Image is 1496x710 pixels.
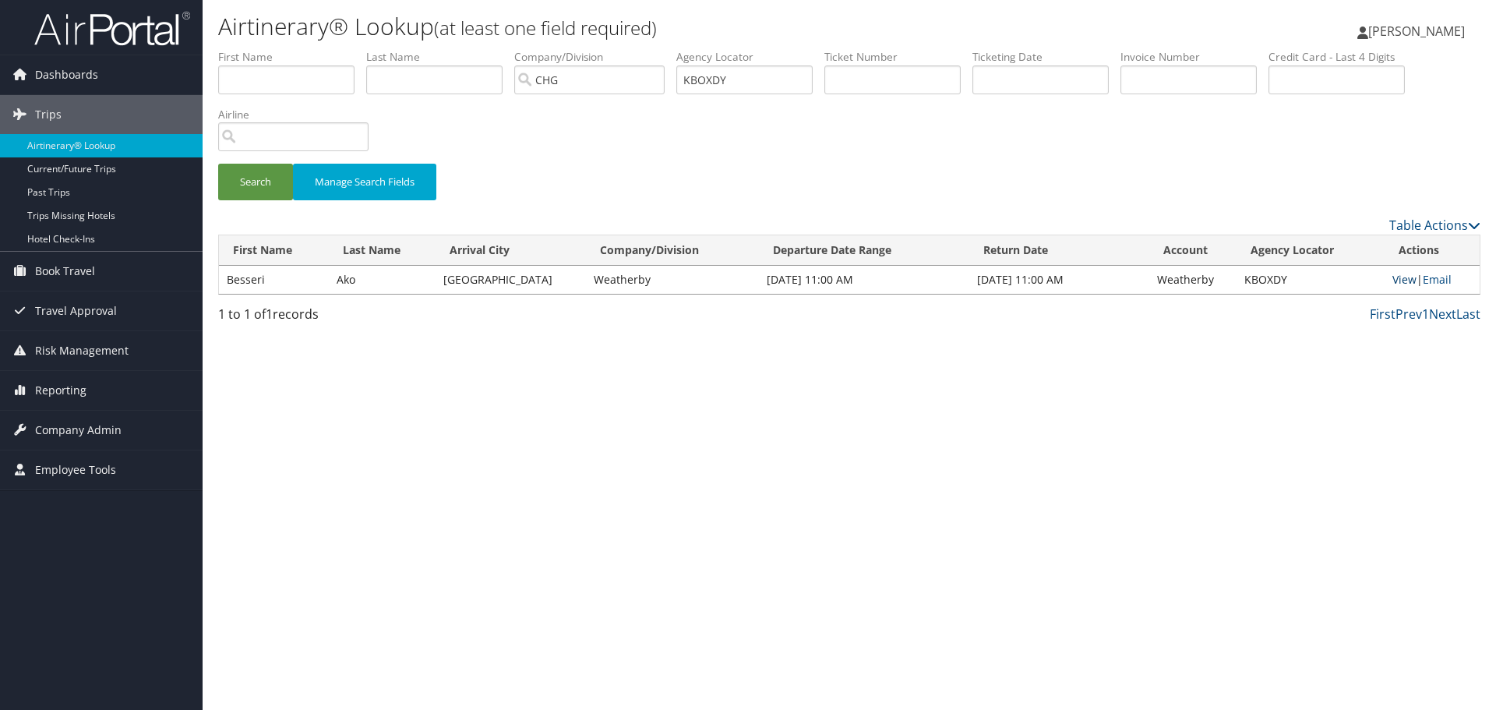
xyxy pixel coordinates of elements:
[1385,266,1480,294] td: |
[759,266,969,294] td: [DATE] 11:00 AM
[586,266,760,294] td: Weatherby
[1395,306,1422,323] a: Prev
[1237,266,1385,294] td: KBOXDY
[35,55,98,94] span: Dashboards
[759,235,969,266] th: Departure Date Range: activate to sort column ascending
[329,266,436,294] td: Ako
[1422,306,1429,323] a: 1
[676,49,824,65] label: Agency Locator
[1389,217,1480,234] a: Table Actions
[34,10,190,47] img: airportal-logo.png
[35,450,116,489] span: Employee Tools
[1385,235,1480,266] th: Actions
[586,235,760,266] th: Company/Division
[366,49,514,65] label: Last Name
[972,49,1120,65] label: Ticketing Date
[514,49,676,65] label: Company/Division
[293,164,436,200] button: Manage Search Fields
[218,164,293,200] button: Search
[1423,272,1452,287] a: Email
[1357,8,1480,55] a: [PERSON_NAME]
[218,10,1060,43] h1: Airtinerary® Lookup
[1456,306,1480,323] a: Last
[1368,23,1465,40] span: [PERSON_NAME]
[1429,306,1456,323] a: Next
[219,266,329,294] td: Besseri
[1120,49,1268,65] label: Invoice Number
[1237,235,1385,266] th: Agency Locator: activate to sort column ascending
[35,371,86,410] span: Reporting
[1149,266,1237,294] td: Weatherby
[436,266,586,294] td: [GEOGRAPHIC_DATA]
[218,107,380,122] label: Airline
[35,95,62,134] span: Trips
[436,235,586,266] th: Arrival City: activate to sort column ascending
[266,306,273,323] span: 1
[1370,306,1395,323] a: First
[219,235,329,266] th: First Name: activate to sort column ascending
[218,49,366,65] label: First Name
[218,305,517,331] div: 1 to 1 of records
[434,15,657,41] small: (at least one field required)
[1268,49,1417,65] label: Credit Card - Last 4 Digits
[969,266,1149,294] td: [DATE] 11:00 AM
[1392,272,1417,287] a: View
[969,235,1149,266] th: Return Date: activate to sort column ascending
[35,331,129,370] span: Risk Management
[824,49,972,65] label: Ticket Number
[35,252,95,291] span: Book Travel
[35,291,117,330] span: Travel Approval
[35,411,122,450] span: Company Admin
[329,235,436,266] th: Last Name: activate to sort column ascending
[1149,235,1237,266] th: Account: activate to sort column ascending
